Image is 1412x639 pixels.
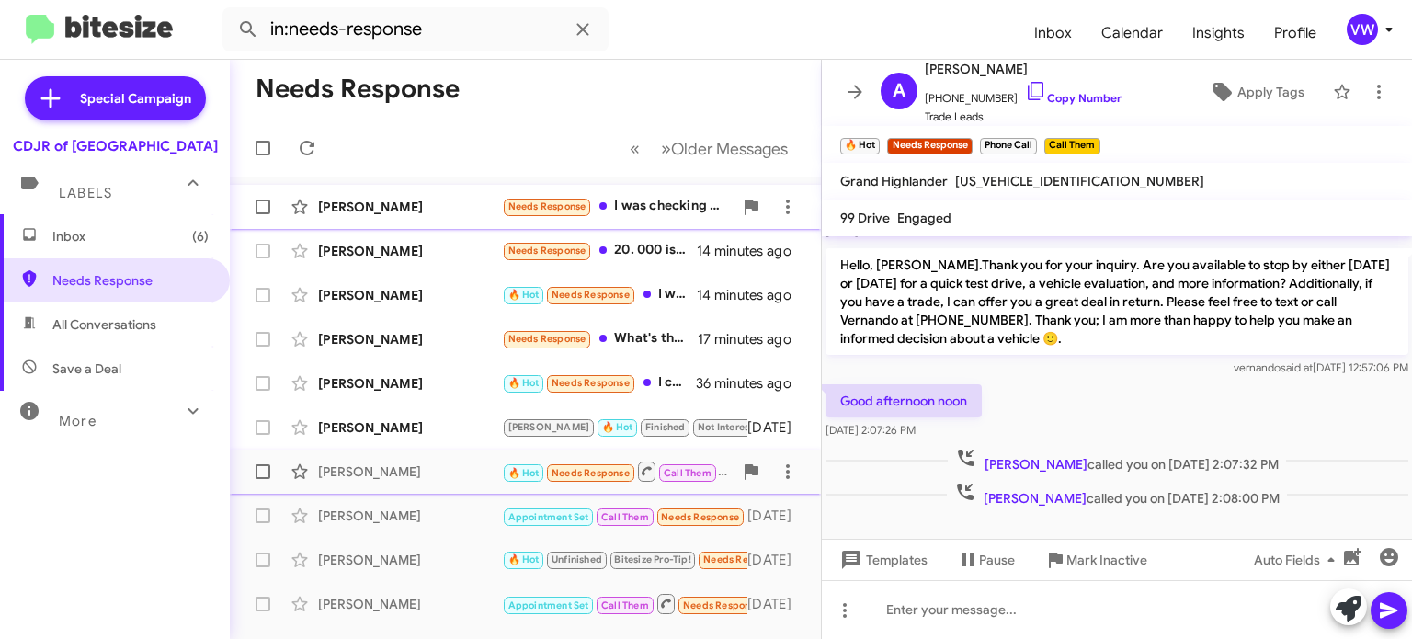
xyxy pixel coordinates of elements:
a: Copy Number [1025,91,1122,105]
small: Needs Response [887,138,972,154]
div: Inbound Call [502,460,733,483]
span: Needs Response [703,553,781,565]
button: Next [650,130,799,167]
a: Special Campaign [25,76,206,120]
div: vw [1347,14,1378,45]
span: 🔥 Hot [508,553,540,565]
span: [PHONE_NUMBER] [925,80,1122,108]
small: Phone Call [980,138,1037,154]
div: [PERSON_NAME] [318,330,502,348]
span: [PERSON_NAME] [985,456,1087,473]
div: 36 minutes ago [696,374,806,393]
span: Bitesize Pro-Tip! [614,553,690,565]
span: Older Messages [671,139,788,159]
div: [DATE] [747,595,806,613]
div: I will bring the car in in about an hour thanks [502,549,747,570]
span: Labels [59,185,112,201]
span: called you on [DATE] 2:08:00 PM [947,481,1287,508]
button: Previous [619,130,651,167]
span: vernando [DATE] 12:57:06 PM [1234,360,1408,374]
button: Templates [822,543,942,576]
span: » [661,137,671,160]
button: Mark Inactive [1030,543,1162,576]
span: Special Campaign [80,89,191,108]
div: Back to [DEMOGRAPHIC_DATA] Month continues w/ Back to Youth [DATE]! Support LS Youth @ Grab, Go &... [502,416,747,438]
span: Call Them [664,467,712,479]
div: [PERSON_NAME] [318,198,502,216]
span: Grand Highlander [840,173,948,189]
span: Pause [979,543,1015,576]
span: Appointment Set [508,599,589,611]
span: 🔥 Hot [602,421,633,433]
span: 🔥 Hot [508,467,540,479]
span: Needs Response [683,599,761,611]
span: Needs Response [508,333,586,345]
div: [DATE] [747,507,806,525]
span: Apply Tags [1237,75,1304,108]
span: [DATE] 2:07:26 PM [826,423,916,437]
span: 🔥 Hot [508,377,540,389]
span: « [630,137,640,160]
span: All Conversations [52,315,156,334]
span: (6) [192,227,209,245]
span: Call Them [601,511,649,523]
button: Auto Fields [1239,543,1357,576]
span: Needs Response [552,467,630,479]
span: A [893,76,905,106]
a: Calendar [1087,6,1178,60]
span: said at [1281,360,1313,374]
div: [PERSON_NAME] [318,551,502,569]
span: Trade Leads [925,108,1122,126]
button: Apply Tags [1189,75,1324,108]
div: I would [502,284,697,305]
span: Save a Deal [52,359,121,378]
span: Needs Response [552,289,630,301]
span: [PERSON_NAME] [925,58,1122,80]
a: Inbox [1019,6,1087,60]
div: 14 minutes ago [697,242,806,260]
span: Inbox [52,227,209,245]
div: What's the offer [502,328,698,349]
span: 🔥 Hot [508,289,540,301]
span: Needs Response [508,200,586,212]
div: [DATE] [747,418,806,437]
span: Needs Response [661,511,739,523]
h1: Needs Response [256,74,460,104]
span: Engaged [897,210,951,226]
span: Auto Fields [1254,543,1342,576]
div: [PERSON_NAME] [318,507,502,525]
span: Appointment Set [508,511,589,523]
div: 4432641822 [502,592,747,615]
div: I can come around 4 pm [DATE] if that isn't too late I am going to be putting down a larger down ... [502,372,696,394]
span: Not Interested [698,421,766,433]
div: [PERSON_NAME] [318,242,502,260]
small: 🔥 Hot [840,138,880,154]
span: Unfinished [552,553,602,565]
div: CDJR of [GEOGRAPHIC_DATA] [13,137,218,155]
span: Profile [1259,6,1331,60]
div: 20. 000 is what we're looking for [502,240,697,261]
span: Needs Response [52,271,209,290]
span: Needs Response [508,245,586,257]
div: 14 minutes ago [697,286,806,304]
input: Search [222,7,609,51]
button: Pause [942,543,1030,576]
div: [PERSON_NAME] [318,595,502,613]
span: Needs Response [552,377,630,389]
button: vw [1331,14,1392,45]
div: Inbound Call [502,504,747,527]
span: [PERSON_NAME] [984,490,1087,507]
span: [PERSON_NAME] [508,421,590,433]
div: [PERSON_NAME] [318,286,502,304]
div: 17 minutes ago [698,330,806,348]
div: [DATE] [747,551,806,569]
nav: Page navigation example [620,130,799,167]
span: Call Them [601,599,649,611]
a: Insights [1178,6,1259,60]
small: Call Them [1044,138,1099,154]
p: Hello, [PERSON_NAME].Thank you for your inquiry. Are you available to stop by either [DATE] or [D... [826,248,1408,355]
span: [US_VEHICLE_IDENTIFICATION_NUMBER] [955,173,1204,189]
